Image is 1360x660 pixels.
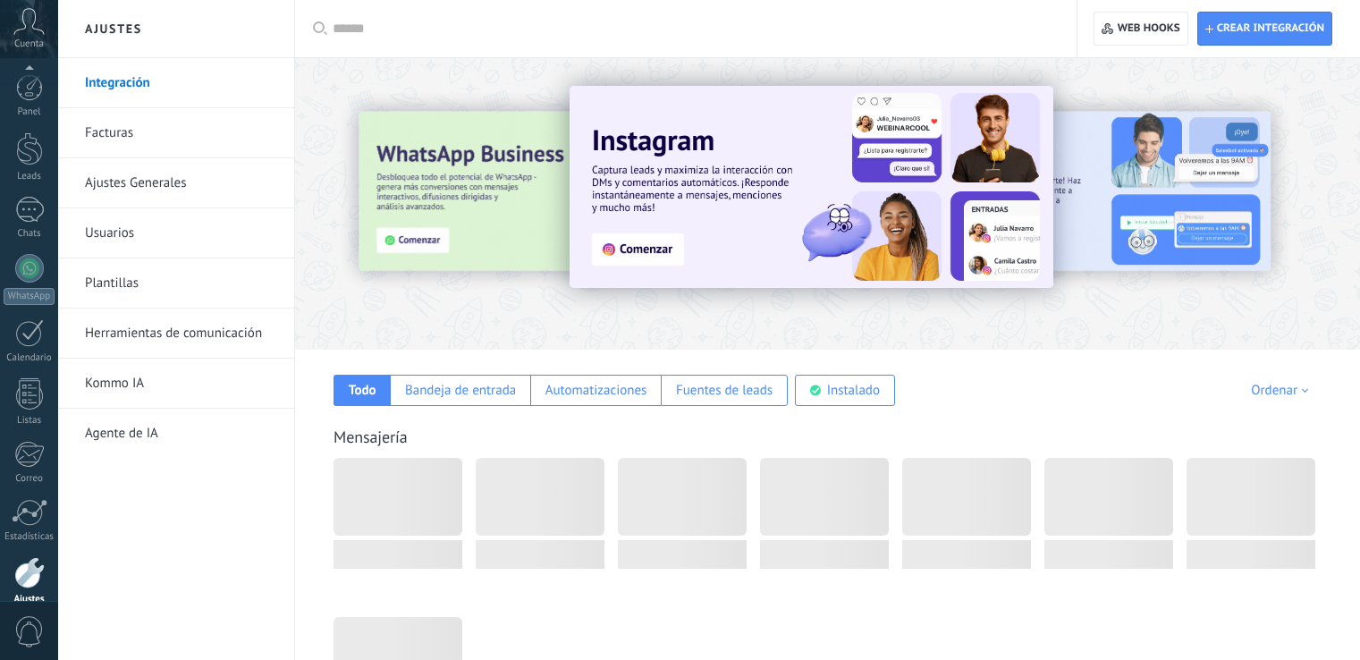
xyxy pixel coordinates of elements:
div: Chats [4,228,55,240]
a: Plantillas [85,258,276,309]
a: Usuarios [85,208,276,258]
img: Slide 2 [890,112,1271,271]
img: Slide 1 [570,86,1053,288]
div: Correo [4,473,55,485]
li: Usuarios [58,208,294,258]
div: Todo [349,382,376,399]
div: Fuentes de leads [676,382,773,399]
li: Kommo IA [58,359,294,409]
div: Ordenar [1251,382,1314,399]
button: Crear integración [1197,12,1332,46]
div: Calendario [4,352,55,364]
a: Agente de IA [85,409,276,459]
a: Kommo IA [85,359,276,409]
div: WhatsApp [4,288,55,305]
a: Ajustes Generales [85,158,276,208]
img: Slide 3 [359,112,739,271]
a: Herramientas de comunicación [85,309,276,359]
div: Ajustes [4,594,55,605]
li: Agente de IA [58,409,294,458]
a: Integración [85,58,276,108]
button: Web hooks [1094,12,1187,46]
a: Mensajería [334,427,408,447]
div: Leads [4,171,55,182]
div: Estadísticas [4,531,55,543]
li: Ajustes Generales [58,158,294,208]
div: Listas [4,415,55,427]
div: Panel [4,106,55,118]
a: Facturas [85,108,276,158]
div: Bandeja de entrada [405,382,516,399]
span: Crear integración [1217,21,1324,36]
li: Plantillas [58,258,294,309]
li: Integración [58,58,294,108]
li: Facturas [58,108,294,158]
span: Web hooks [1118,21,1180,36]
li: Herramientas de comunicación [58,309,294,359]
div: Instalado [827,382,880,399]
div: Automatizaciones [545,382,647,399]
span: Cuenta [14,38,44,50]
